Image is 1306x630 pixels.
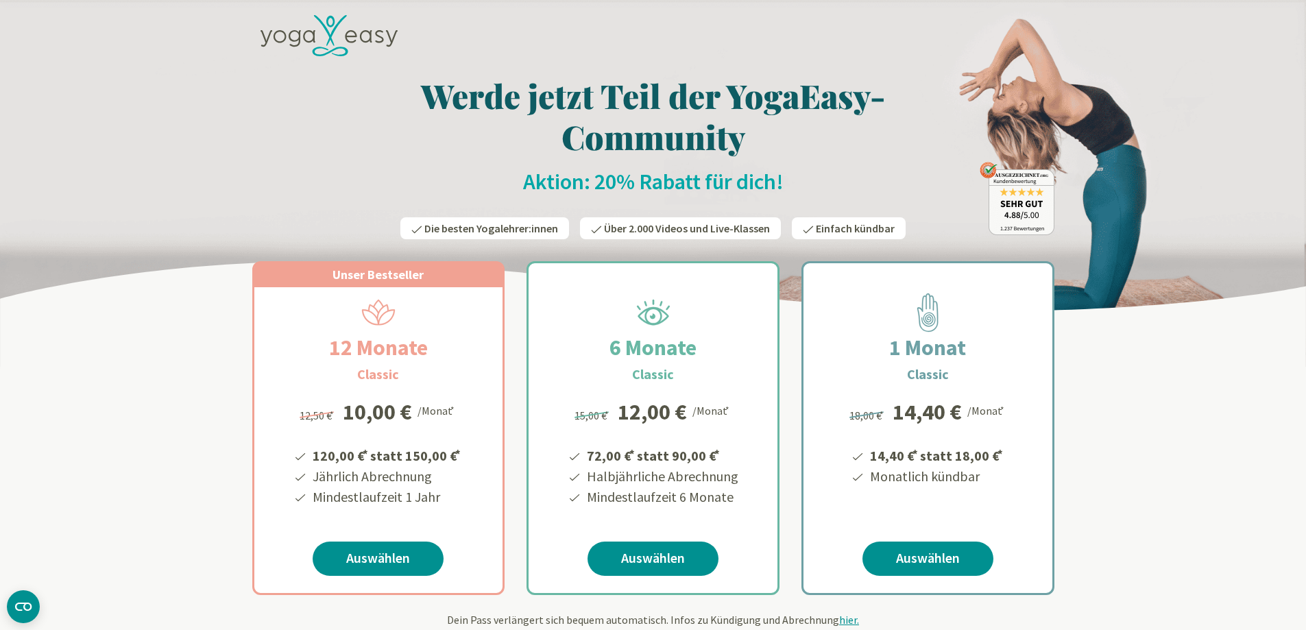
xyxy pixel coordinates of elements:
li: Halbjährliche Abrechnung [585,466,738,487]
a: Auswählen [313,542,444,576]
li: 72,00 € statt 90,00 € [585,443,738,466]
span: Die besten Yogalehrer:innen [424,221,558,235]
span: Unser Bestseller [332,267,424,282]
div: /Monat [418,401,457,419]
h2: Aktion: 20% Rabatt für dich! [252,168,1054,195]
h3: Classic [632,364,674,385]
span: Über 2.000 Videos und Live-Klassen [604,221,770,235]
img: ausgezeichnet_badge.png [980,162,1054,235]
h2: 6 Monate [577,331,729,364]
a: Auswählen [588,542,718,576]
li: 120,00 € statt 150,00 € [311,443,463,466]
div: /Monat [692,401,731,419]
div: 10,00 € [343,401,412,423]
span: 18,00 € [849,409,886,422]
h3: Classic [907,364,949,385]
div: 14,40 € [893,401,962,423]
li: Monatlich kündbar [868,466,1005,487]
h1: Werde jetzt Teil der YogaEasy-Community [252,75,1054,157]
h2: 1 Monat [856,331,999,364]
span: Einfach kündbar [816,221,895,235]
h3: Classic [357,364,399,385]
li: Mindestlaufzeit 1 Jahr [311,487,463,507]
span: hier. [839,613,859,627]
div: /Monat [967,401,1006,419]
li: Jährlich Abrechnung [311,466,463,487]
li: Mindestlaufzeit 6 Monate [585,487,738,507]
a: Auswählen [862,542,993,576]
li: 14,40 € statt 18,00 € [868,443,1005,466]
div: 12,00 € [618,401,687,423]
span: 15,00 € [575,409,611,422]
button: CMP-Widget öffnen [7,590,40,623]
h2: 12 Monate [296,331,461,364]
span: 12,50 € [300,409,336,422]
